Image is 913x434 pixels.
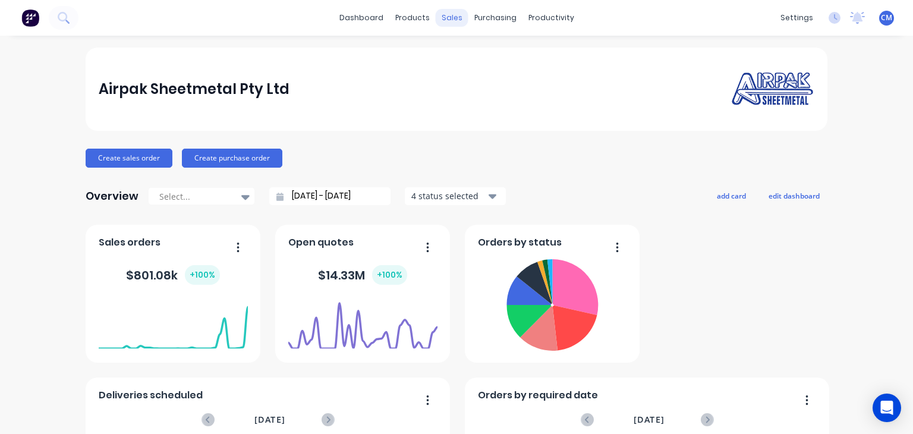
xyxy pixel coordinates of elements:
[873,394,901,422] div: Open Intercom Messenger
[468,9,522,27] div: purchasing
[372,265,407,285] div: + 100 %
[478,388,598,402] span: Orders by required date
[709,188,754,203] button: add card
[99,235,160,250] span: Sales orders
[411,190,486,202] div: 4 status selected
[126,265,220,285] div: $ 801.08k
[288,235,354,250] span: Open quotes
[775,9,819,27] div: settings
[478,235,562,250] span: Orders by status
[761,188,827,203] button: edit dashboard
[318,265,407,285] div: $ 14.33M
[182,149,282,168] button: Create purchase order
[405,187,506,205] button: 4 status selected
[99,77,289,101] div: Airpak Sheetmetal Pty Ltd
[522,9,580,27] div: productivity
[86,149,172,168] button: Create sales order
[389,9,436,27] div: products
[881,12,892,23] span: CM
[254,413,285,426] span: [DATE]
[436,9,468,27] div: sales
[634,413,665,426] span: [DATE]
[185,265,220,285] div: + 100 %
[731,70,814,108] img: Airpak Sheetmetal Pty Ltd
[21,9,39,27] img: Factory
[86,184,138,208] div: Overview
[333,9,389,27] a: dashboard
